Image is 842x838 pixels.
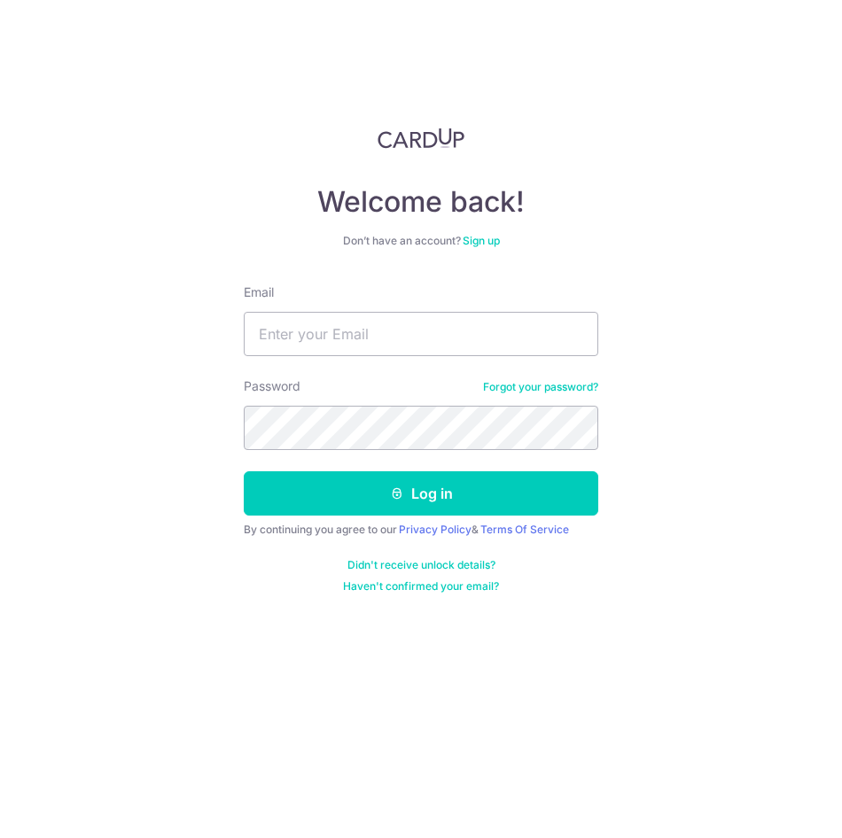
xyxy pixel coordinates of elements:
[378,128,464,149] img: CardUp Logo
[244,523,598,537] div: By continuing you agree to our &
[244,234,598,248] div: Don’t have an account?
[244,377,300,395] label: Password
[343,579,499,594] a: Haven't confirmed your email?
[244,312,598,356] input: Enter your Email
[483,380,598,394] a: Forgot your password?
[244,471,598,516] button: Log in
[463,234,500,247] a: Sign up
[347,558,495,572] a: Didn't receive unlock details?
[480,523,569,536] a: Terms Of Service
[399,523,472,536] a: Privacy Policy
[244,283,274,301] label: Email
[244,184,598,220] h4: Welcome back!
